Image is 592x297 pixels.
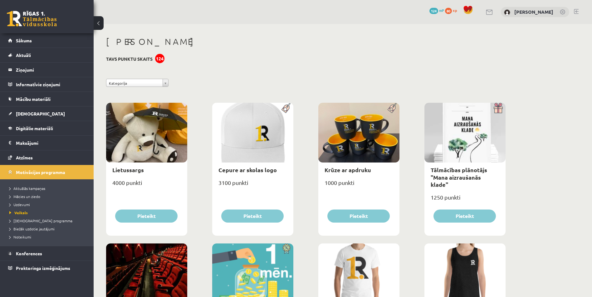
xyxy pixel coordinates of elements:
a: [DEMOGRAPHIC_DATA] [8,106,86,121]
div: 3100 punkti [212,177,293,193]
div: 4000 punkti [106,177,187,193]
legend: Informatīvie ziņojumi [16,77,86,92]
a: Lietussargs [112,166,144,173]
span: Mācies un ziedo [9,194,40,199]
span: Atzīmes [16,155,33,160]
a: Tālmācības plānotājs "Mana aizraušanās klade" [431,166,487,188]
a: Digitālie materiāli [8,121,86,135]
a: Rīgas 1. Tālmācības vidusskola [7,11,57,26]
a: [DEMOGRAPHIC_DATA] programma [9,218,87,224]
span: Veikals [9,210,28,215]
span: [DEMOGRAPHIC_DATA] programma [9,218,72,223]
legend: Maksājumi [16,136,86,150]
span: Biežāk uzdotie jautājumi [9,226,55,231]
a: Aktuālās kampaņas [9,186,87,191]
a: Maksājumi [8,136,86,150]
img: Dāvana ar pārsteigumu [492,103,506,113]
span: Noteikumi [9,234,31,239]
button: Pieteikt [221,210,284,223]
img: Atlaide [279,243,293,254]
button: Pieteikt [115,210,178,223]
div: 1250 punkti [424,192,506,208]
a: Konferences [8,246,86,261]
a: 80 xp [445,8,460,13]
a: [PERSON_NAME] [514,9,553,15]
img: Inga Revina [504,9,510,16]
span: Aktuālās kampaņas [9,186,45,191]
h3: Tavs punktu skaits [106,56,153,62]
a: Biežāk uzdotie jautājumi [9,226,87,232]
h1: [PERSON_NAME] [106,36,506,47]
a: Ziņojumi [8,63,86,77]
a: Veikals [9,210,87,215]
img: Populāra prece [279,103,293,113]
span: 80 [445,8,452,14]
a: Motivācijas programma [8,165,86,179]
legend: Ziņojumi [16,63,86,77]
span: Kategorija [109,79,160,87]
span: 124 [429,8,438,14]
span: Sākums [16,38,32,43]
a: Uzdevumi [9,202,87,207]
a: Aktuāli [8,48,86,62]
a: Cepure ar skolas logo [218,166,277,173]
span: Uzdevumi [9,202,30,207]
a: Mācies un ziedo [9,194,87,199]
span: Digitālie materiāli [16,125,53,131]
a: Atzīmes [8,150,86,165]
a: Kategorija [106,79,169,87]
img: Populāra prece [385,103,399,113]
span: mP [439,8,444,13]
a: Krūze ar apdruku [325,166,371,173]
a: Mācību materiāli [8,92,86,106]
span: Proktoringa izmēģinājums [16,265,70,271]
button: Pieteikt [327,210,390,223]
span: Aktuāli [16,52,31,58]
span: Konferences [16,251,42,256]
button: Pieteikt [433,210,496,223]
a: Noteikumi [9,234,87,240]
a: Sākums [8,33,86,48]
a: Informatīvie ziņojumi [8,77,86,92]
span: xp [453,8,457,13]
a: Proktoringa izmēģinājums [8,261,86,275]
span: Mācību materiāli [16,96,51,102]
div: 124 [155,54,164,63]
a: 124 mP [429,8,444,13]
div: 1000 punkti [318,177,399,193]
span: [DEMOGRAPHIC_DATA] [16,111,65,116]
span: Motivācijas programma [16,169,65,175]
